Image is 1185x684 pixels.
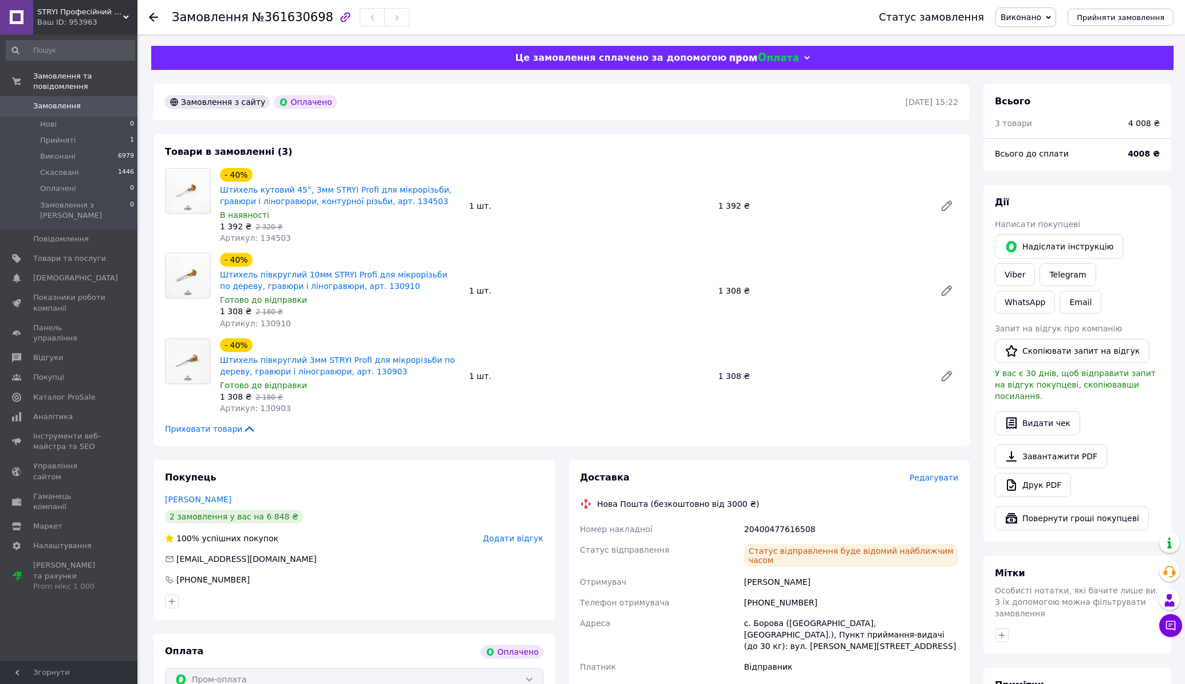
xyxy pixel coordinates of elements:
span: 6979 [118,151,134,162]
span: Артикул: 130903 [220,404,291,413]
span: 3 товари [995,119,1032,128]
div: 1 шт. [464,283,714,299]
a: Редагувати [935,194,958,217]
span: Замовлення [172,10,249,24]
span: Замовлення та повідомлення [33,71,137,92]
span: [EMAIL_ADDRESS][DOMAIN_NAME] [176,554,317,564]
a: Telegram [1040,263,1096,286]
span: Написати покупцеві [995,220,1080,229]
div: - 40% [220,338,253,352]
img: Штихель півкруглий 3мм STRYI Profi для мікрорізьби по дереву, гравюри і ліногравюри, арт. 130903 [166,339,210,384]
div: с. Борова ([GEOGRAPHIC_DATA], [GEOGRAPHIC_DATA].), Пункт приймання-видачі (до 30 кг): вул. [PERSO... [742,613,960,656]
span: Нові [40,119,57,130]
span: Всього до сплати [995,149,1069,158]
span: Маркет [33,521,62,531]
span: Товари та послуги [33,253,106,264]
span: Аналітика [33,412,73,422]
span: Дії [995,197,1009,208]
span: Каталог ProSale [33,392,95,402]
span: Налаштування [33,541,92,551]
span: Управління сайтом [33,461,106,482]
div: Нова Пошта (безкоштовно від 3000 ₴) [595,498,762,510]
span: Додати відгук [483,534,543,543]
div: Статус замовлення [879,11,984,23]
span: [PERSON_NAME] та рахунки [33,560,106,592]
span: 1 392 ₴ [220,222,251,231]
span: Прийняті [40,135,76,146]
div: - 40% [220,168,253,182]
div: Повернутися назад [149,11,158,23]
div: [PHONE_NUMBER] [742,592,960,613]
span: Це замовлення сплачено за допомогою [515,52,726,63]
span: №361630698 [252,10,333,24]
span: 1 308 ₴ [220,392,251,401]
span: 1 [130,135,134,146]
b: 4008 ₴ [1128,149,1160,158]
span: 2 320 ₴ [255,223,282,231]
span: 0 [130,183,134,194]
span: 100% [176,534,199,543]
button: Надіслати інструкцію [995,234,1123,259]
div: [PERSON_NAME] [742,572,960,592]
a: Штихель півкруглий 10мм STRYI Profi для мікрорізьби по дереву, гравюри і ліногравюри, арт. 130910 [220,270,447,291]
div: 2 замовлення у вас на 6 848 ₴ [165,510,303,523]
a: Viber [995,263,1035,286]
span: Телефон отримувача [580,598,670,607]
div: Статус відправлення буде відомий найближчим часом [744,544,958,567]
a: Редагувати [935,279,958,302]
span: Оплачені [40,183,76,194]
span: Панель управління [33,323,106,343]
span: Замовлення з [PERSON_NAME] [40,200,130,221]
div: Оплачено [274,95,336,109]
div: 1 392 ₴ [714,198,931,214]
div: успішних покупок [165,533,278,544]
span: [DEMOGRAPHIC_DATA] [33,273,118,283]
a: [PERSON_NAME] [165,495,231,504]
time: [DATE] 15:22 [906,97,958,107]
span: STRYI Професійний інструмент для різьби по дереву [37,7,123,17]
div: Ваш ID: 953963 [37,17,137,28]
a: Штихель півкруглий 3мм STRYI Profi для мікрорізьби по дереву, гравюри і ліногравюри, арт. 130903 [220,355,455,376]
button: Чат з покупцем [1159,614,1182,637]
a: Завантажити PDF [995,444,1107,468]
div: 1 308 ₴ [714,368,931,384]
span: Приховати товари [165,423,256,435]
a: Друк PDF [995,473,1071,497]
span: Готово до відправки [220,295,307,304]
span: Запит на відгук про компанію [995,324,1122,333]
span: Виконано [1001,13,1041,22]
span: 2 180 ₴ [255,308,282,316]
span: Виконані [40,151,76,162]
span: Скасовані [40,167,79,178]
span: Показники роботи компанії [33,292,106,313]
span: Повідомлення [33,234,89,244]
span: Готово до відправки [220,381,307,390]
a: Штихель кутовий 45°, 3мм STRYI Profi для мікрорізьби, гравюри і ліногравюри, контурної різьби, ар... [220,185,452,206]
input: Пошук [6,40,135,61]
span: Товари в замовленні (3) [165,146,293,157]
span: Покупець [165,472,216,483]
div: Оплачено [481,645,543,659]
span: 0 [130,200,134,221]
span: 1 308 ₴ [220,307,251,316]
span: Артикул: 130910 [220,319,291,328]
span: Відгуки [33,353,63,363]
img: evopay logo [730,53,798,64]
span: Гаманець компанії [33,491,106,512]
button: Скопіювати запит на відгук [995,339,1149,363]
span: Адреса [580,619,611,628]
span: Інструменти веб-майстра та SEO [33,431,106,452]
div: 1 шт. [464,198,714,214]
div: 20400477616508 [742,519,960,540]
img: Штихель півкруглий 10мм STRYI Profi для мікрорізьби по дереву, гравюри і ліногравюри, арт. 130910 [166,253,210,298]
div: Замовлення з сайту [165,95,270,109]
span: Особисті нотатки, які бачите лише ви. З їх допомогою можна фільтрувати замовлення [995,586,1158,618]
button: Email [1060,291,1101,314]
div: Prom мікс 1 000 [33,581,106,592]
button: Видати чек [995,411,1080,435]
button: Прийняти замовлення [1068,9,1174,26]
span: Доставка [580,472,630,483]
div: 1 шт. [464,368,714,384]
span: 1446 [118,167,134,178]
span: Номер накладної [580,525,653,534]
